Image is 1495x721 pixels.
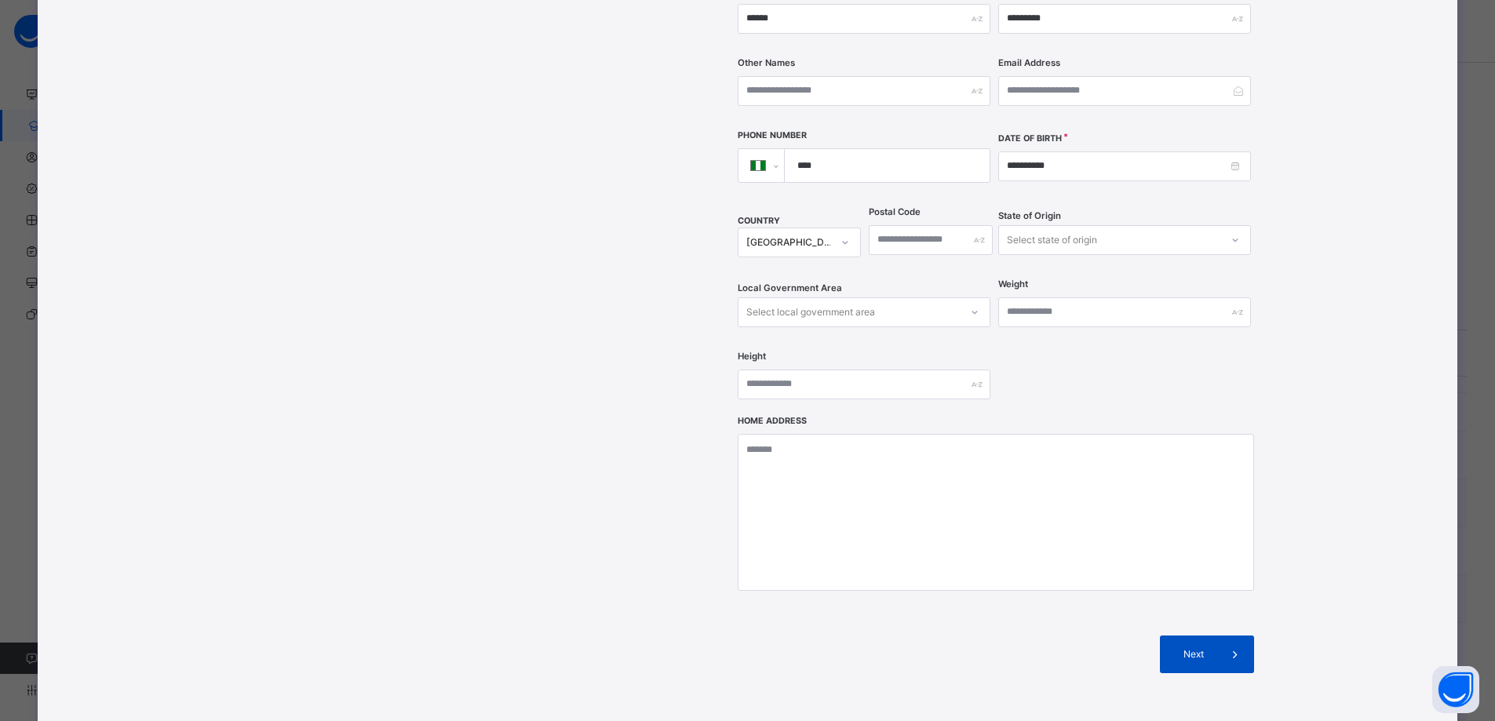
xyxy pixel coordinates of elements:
span: Next [1172,647,1216,661]
span: Local Government Area [738,282,842,295]
label: Other Names [738,56,795,70]
span: State of Origin [998,209,1061,223]
label: Height [738,350,766,363]
div: Select state of origin [1007,225,1097,255]
div: [GEOGRAPHIC_DATA] [746,235,833,249]
label: Home Address [738,415,807,428]
label: Phone Number [738,129,807,142]
button: Open asap [1432,666,1479,713]
div: Select local government area [746,297,875,327]
label: Email Address [998,56,1060,70]
label: Postal Code [869,206,921,219]
label: Date of Birth [998,133,1062,145]
span: COUNTRY [738,216,780,226]
label: Weight [998,278,1028,291]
